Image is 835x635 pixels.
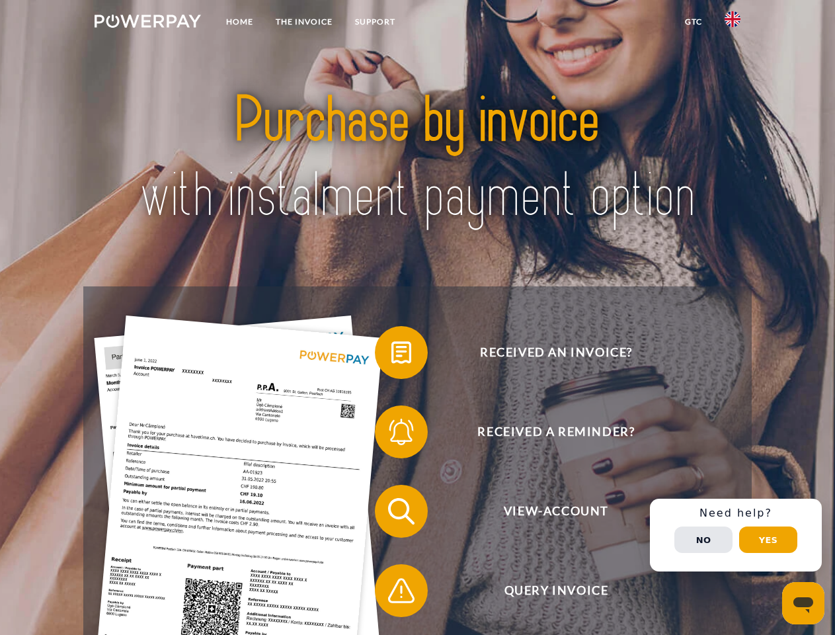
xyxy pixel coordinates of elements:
span: Received an invoice? [394,326,718,379]
button: Yes [739,527,797,553]
button: Received a reminder? [375,405,719,458]
div: Schnellhilfe [650,499,822,571]
a: Home [215,10,264,34]
h3: Need help? [658,507,814,520]
img: qb_warning.svg [385,574,418,607]
a: THE INVOICE [264,10,344,34]
button: Query Invoice [375,564,719,617]
button: No [674,527,733,553]
span: View-Account [394,485,718,538]
img: en [725,11,740,27]
a: Support [344,10,407,34]
iframe: Button to launch messaging window [782,582,824,624]
img: qb_bell.svg [385,415,418,448]
img: qb_bill.svg [385,336,418,369]
a: GTC [674,10,713,34]
span: Received a reminder? [394,405,718,458]
img: logo-powerpay-white.svg [95,15,201,28]
span: Query Invoice [394,564,718,617]
button: Received an invoice? [375,326,719,379]
img: title-powerpay_en.svg [126,63,709,253]
img: qb_search.svg [385,495,418,528]
button: View-Account [375,485,719,538]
